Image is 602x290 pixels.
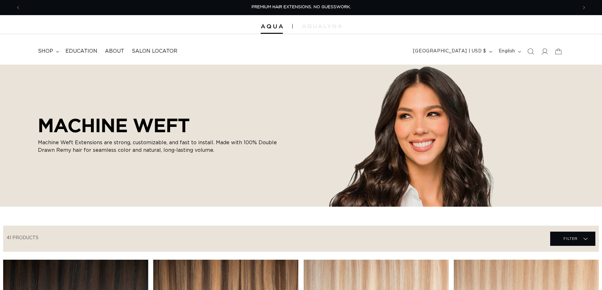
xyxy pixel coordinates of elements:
button: [GEOGRAPHIC_DATA] | USD $ [409,45,495,57]
span: [GEOGRAPHIC_DATA] | USD $ [413,48,486,55]
summary: Filter [550,232,595,246]
img: Aqua Hair Extensions [261,24,283,29]
span: English [499,48,515,55]
span: shop [38,48,53,55]
span: About [105,48,124,55]
span: PREMIUM HAIR EXTENSIONS. NO GUESSWORK. [252,5,351,9]
img: aqualyna.com [302,24,342,28]
button: Next announcement [577,2,591,14]
span: Filter [563,233,578,245]
button: English [495,45,524,57]
button: Previous announcement [11,2,25,14]
summary: Search [524,44,538,58]
a: Education [62,44,101,58]
span: 41 products [7,236,39,240]
summary: shop [34,44,62,58]
h2: MACHINE WEFT [38,114,278,136]
a: Salon Locator [128,44,181,58]
p: Machine Weft Extensions are strong, customizable, and fast to install. Made with 100% Double Draw... [38,139,278,154]
span: Education [65,48,97,55]
a: About [101,44,128,58]
span: Salon Locator [132,48,177,55]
